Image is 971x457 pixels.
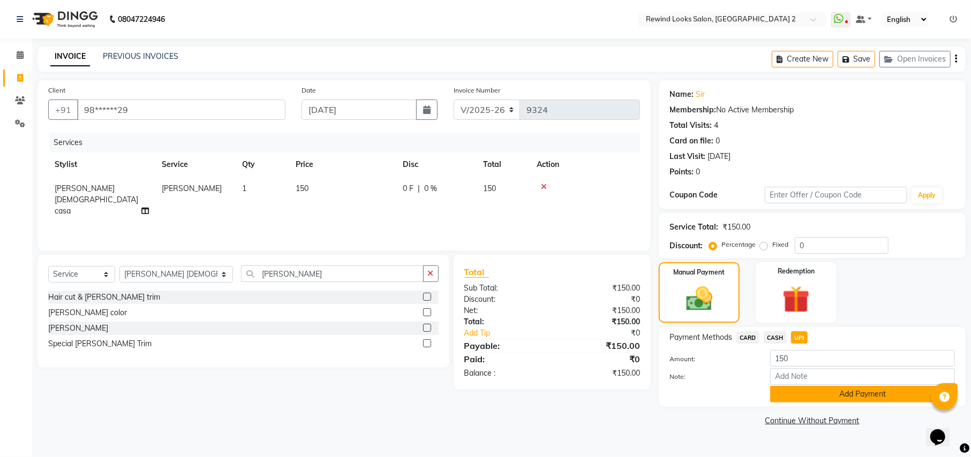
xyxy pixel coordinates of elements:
a: INVOICE [50,47,90,66]
label: Note: [661,372,762,382]
span: Total [464,266,489,278]
div: Name: [669,89,694,100]
span: [PERSON_NAME] [DEMOGRAPHIC_DATA] casa [55,184,138,216]
div: Last Visit: [669,151,705,162]
th: Price [289,153,396,177]
span: 150 [483,184,496,193]
a: PREVIOUS INVOICES [103,51,178,61]
th: Disc [396,153,477,177]
div: No Active Membership [669,104,955,116]
a: Add Tip [456,327,568,339]
iframe: chat widget [926,414,960,446]
div: Services [49,133,648,153]
div: Discount: [456,294,552,305]
div: Total Visits: [669,120,712,131]
th: Service [155,153,236,177]
div: Payable: [456,339,552,352]
div: Sub Total: [456,283,552,294]
span: | [418,183,420,194]
button: Open Invoices [879,51,951,67]
div: ₹0 [552,294,648,305]
button: Create New [772,51,833,67]
button: +91 [48,100,78,120]
div: Balance : [456,368,552,379]
div: Card on file: [669,135,713,147]
img: logo [27,4,101,34]
div: Net: [456,305,552,316]
img: _gift.svg [774,283,818,316]
div: [DATE] [707,151,731,162]
div: ₹150.00 [552,368,648,379]
div: [PERSON_NAME] [48,323,108,334]
div: ₹150.00 [722,222,750,233]
th: Action [530,153,640,177]
div: [PERSON_NAME] color [48,307,127,318]
a: Sir [696,89,705,100]
label: Fixed [772,240,788,249]
div: ₹150.00 [552,305,648,316]
label: Invoice Number [454,86,500,95]
div: Coupon Code [669,189,765,201]
div: Hair cut & [PERSON_NAME] trim [48,292,160,303]
label: Date [302,86,316,95]
input: Search by Name/Mobile/Email/Code [77,100,285,120]
div: ₹0 [568,327,648,339]
input: Search or Scan [241,265,423,282]
label: Amount: [661,354,762,364]
span: CASH [764,331,787,344]
img: _cash.svg [678,284,721,314]
th: Total [477,153,530,177]
div: Paid: [456,353,552,365]
span: [PERSON_NAME] [162,184,222,193]
span: Payment Methods [669,332,732,343]
th: Stylist [48,153,155,177]
div: Membership: [669,104,716,116]
span: UPI [791,331,808,344]
input: Add Note [770,368,955,385]
div: ₹150.00 [552,283,648,294]
div: 4 [714,120,718,131]
label: Redemption [778,266,815,276]
button: Save [838,51,875,67]
div: 0 [716,135,720,147]
div: Total: [456,316,552,327]
label: Percentage [721,240,756,249]
span: 0 F [403,183,413,194]
span: CARD [736,331,759,344]
b: 08047224946 [118,4,165,34]
div: Discount: [669,240,703,252]
div: Special [PERSON_NAME] Trim [48,338,152,349]
input: Amount [770,350,955,367]
div: ₹150.00 [552,339,648,352]
label: Manual Payment [674,268,725,277]
span: 1 [242,184,246,193]
th: Qty [236,153,289,177]
label: Client [48,86,65,95]
div: Points: [669,166,694,178]
div: ₹0 [552,353,648,365]
input: Enter Offer / Coupon Code [765,187,907,203]
a: Continue Without Payment [661,415,964,426]
div: 0 [696,166,700,178]
span: 0 % [424,183,437,194]
button: Add Payment [770,386,955,402]
div: Service Total: [669,222,718,233]
span: 150 [296,184,308,193]
button: Apply [912,187,942,203]
div: ₹150.00 [552,316,648,327]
